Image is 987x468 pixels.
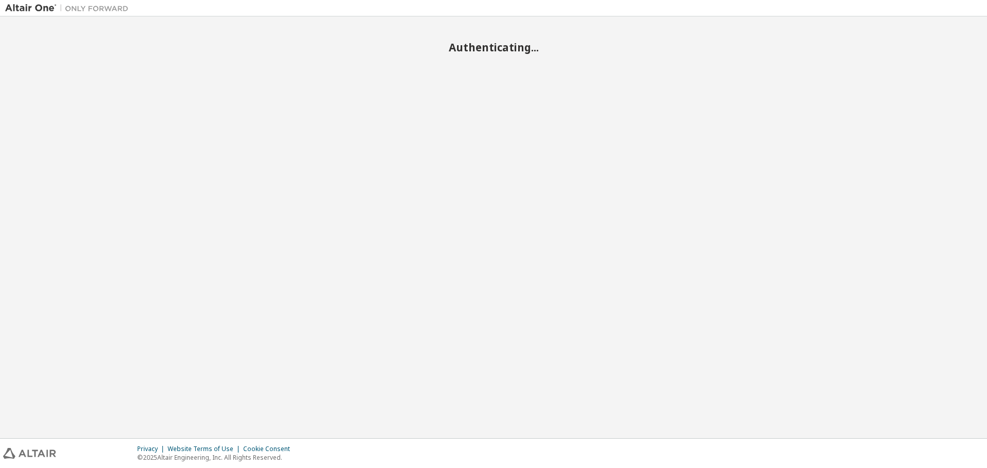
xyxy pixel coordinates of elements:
p: © 2025 Altair Engineering, Inc. All Rights Reserved. [137,453,296,462]
img: altair_logo.svg [3,448,56,459]
div: Privacy [137,445,168,453]
h2: Authenticating... [5,41,982,54]
img: Altair One [5,3,134,13]
div: Website Terms of Use [168,445,243,453]
div: Cookie Consent [243,445,296,453]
